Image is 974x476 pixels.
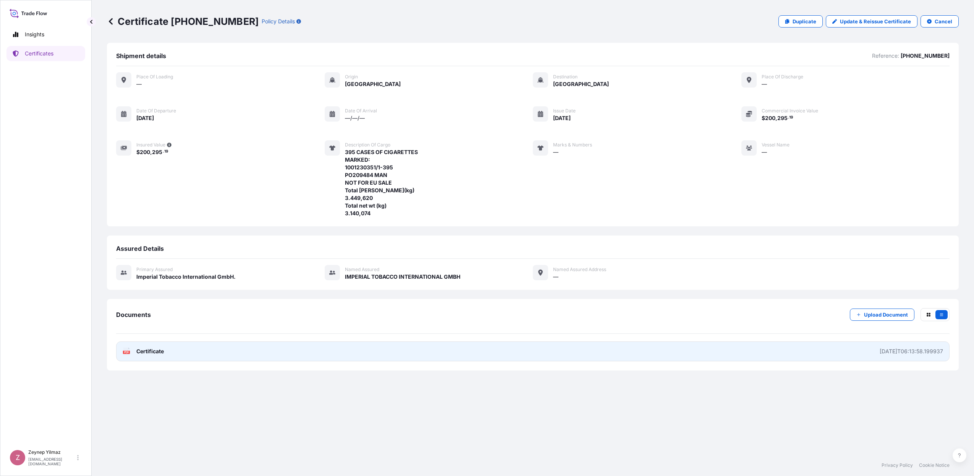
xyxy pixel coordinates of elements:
span: $ [762,115,765,121]
span: . [788,116,789,119]
span: [GEOGRAPHIC_DATA] [345,80,401,88]
span: — [762,80,767,88]
span: — [553,273,558,281]
span: Place of discharge [762,74,803,80]
button: Upload Document [850,309,914,321]
span: Z [16,454,20,461]
span: $ [136,149,140,155]
a: Certificates [6,46,85,61]
a: Privacy Policy [882,462,913,468]
span: — [762,148,767,156]
p: Certificate [PHONE_NUMBER] [107,15,259,28]
p: [PHONE_NUMBER] [901,52,950,60]
span: Certificate [136,348,164,355]
div: [DATE]T06:13:58.199937 [880,348,943,355]
span: 295 [777,115,788,121]
p: Update & Reissue Certificate [840,18,911,25]
span: Origin [345,74,358,80]
a: PDFCertificate[DATE]T06:13:58.199937 [116,341,950,361]
span: 200 [765,115,775,121]
span: — [136,80,142,88]
a: Update & Reissue Certificate [826,15,917,28]
span: 19 [789,116,793,119]
span: 19 [164,150,168,153]
span: Destination [553,74,578,80]
span: . [163,150,164,153]
span: Date of arrival [345,108,377,114]
span: IMPERIAL TOBACCO INTERNATIONAL GMBH [345,273,460,281]
p: Upload Document [864,311,908,318]
span: 395 CASES OF CIGARETTES MARKED: 1001230351/1-395 PO209484 MAN NOT FOR EU SALE Total [PERSON_NAME]... [345,148,418,217]
p: Insights [25,31,44,38]
span: Imperial Tobacco International GmbH. [136,273,236,281]
span: Named Assured [345,266,379,273]
span: Vessel Name [762,142,790,148]
p: Cancel [935,18,952,25]
span: Shipment details [116,52,166,60]
p: Reference: [872,52,899,60]
span: , [775,115,777,121]
span: [DATE] [136,114,154,122]
span: Named Assured Address [553,266,606,273]
span: 295 [152,149,162,155]
p: Policy Details [262,18,295,25]
span: Date of departure [136,108,176,114]
span: Documents [116,311,151,318]
p: Zeynep Yilmaz [28,449,76,455]
a: Duplicate [778,15,823,28]
span: Marks & Numbers [553,142,592,148]
span: Assured Details [116,245,164,252]
span: —/—/— [345,114,365,122]
p: Duplicate [793,18,816,25]
span: Commercial Invoice Value [762,108,818,114]
span: — [553,148,558,156]
span: , [150,149,152,155]
text: PDF [124,351,129,354]
span: 200 [140,149,150,155]
a: Cookie Notice [919,462,950,468]
span: Place of Loading [136,74,173,80]
span: [DATE] [553,114,571,122]
span: Insured Value [136,142,165,148]
span: Primary assured [136,266,173,273]
p: Certificates [25,50,53,57]
a: Insights [6,27,85,42]
span: [GEOGRAPHIC_DATA] [553,80,609,88]
span: Issue Date [553,108,576,114]
button: Cancel [921,15,959,28]
p: [EMAIL_ADDRESS][DOMAIN_NAME] [28,457,76,466]
span: Description of cargo [345,142,390,148]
